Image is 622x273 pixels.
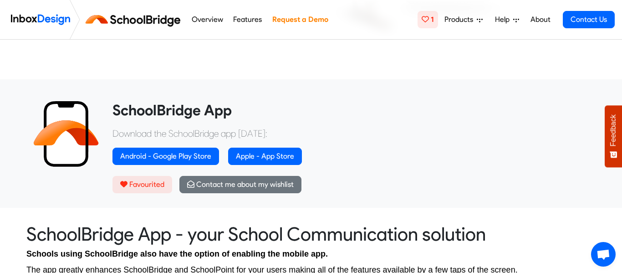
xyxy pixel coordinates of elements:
button: Feedback - Show survey [605,105,622,167]
heading: SchoolBridge App - your School Communication solution [26,222,596,246]
a: 1 [418,11,438,28]
a: Apple - App Store [228,148,302,165]
a: Open chat [591,242,616,267]
a: Help [491,10,523,29]
span: Feedback [609,114,617,146]
span: 1 [431,15,434,24]
span: Favourited [129,180,164,189]
span: Help [495,14,513,25]
p: Download the SchoolBridge app [DATE]: [112,127,589,140]
a: Request a Demo [270,10,331,29]
heading: SchoolBridge App [112,101,589,119]
img: 2022_01_13_icon_sb_app.svg [33,101,99,167]
button: Contact me about my wishlist [179,176,301,193]
a: Overview [189,10,225,29]
span: Contact me about my wishlist [196,180,294,189]
a: Android - Google Play Store [112,148,219,165]
span: Products [444,14,477,25]
a: About [528,10,553,29]
img: schoolbridge logo [84,9,186,31]
a: Features [231,10,265,29]
a: Products [441,10,486,29]
button: Favourited [112,176,172,193]
a: Contact Us [563,11,615,28]
span: Schools using SchoolBridge also have the option of enabling the mobile app. [26,249,328,258]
